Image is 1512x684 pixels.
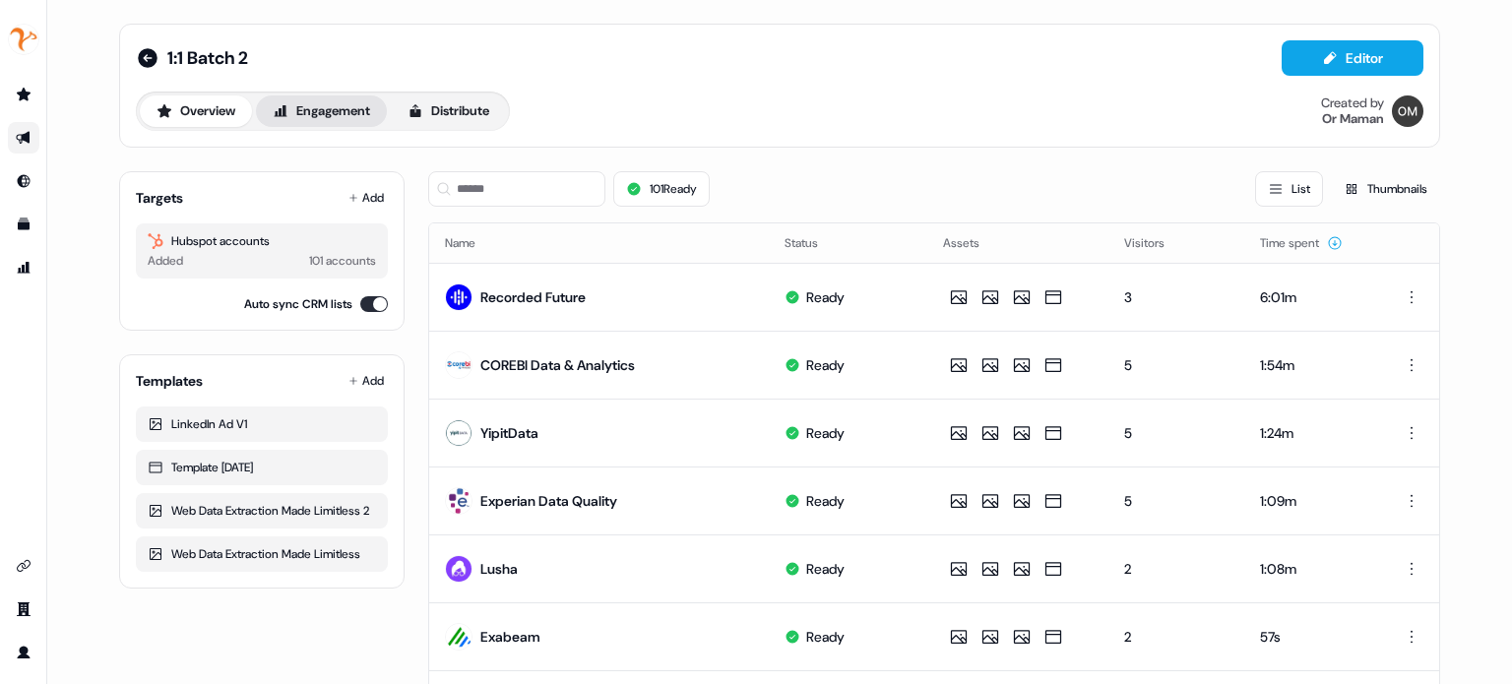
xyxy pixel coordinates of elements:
[8,122,39,154] a: Go to outbound experience
[1124,423,1228,443] div: 5
[8,252,39,283] a: Go to attribution
[148,251,183,271] div: Added
[1321,95,1384,111] div: Created by
[1260,491,1359,511] div: 1:09m
[391,95,506,127] button: Distribute
[480,559,518,579] div: Lusha
[1322,111,1384,127] div: Or Maman
[345,367,388,395] button: Add
[1124,559,1228,579] div: 2
[1392,95,1423,127] img: Or
[167,46,248,70] span: 1:1 Batch 2
[1260,355,1359,375] div: 1:54m
[806,627,845,647] div: Ready
[8,209,39,240] a: Go to templates
[480,423,538,443] div: YipitData
[8,79,39,110] a: Go to prospects
[806,423,845,443] div: Ready
[136,188,183,208] div: Targets
[8,550,39,582] a: Go to integrations
[1282,50,1423,71] a: Editor
[806,355,845,375] div: Ready
[1124,491,1228,511] div: 5
[244,294,352,314] label: Auto sync CRM lists
[480,491,617,511] div: Experian Data Quality
[785,225,842,261] button: Status
[1260,225,1343,261] button: Time spent
[148,501,376,521] div: Web Data Extraction Made Limitless 2
[1124,225,1188,261] button: Visitors
[1331,171,1440,207] button: Thumbnails
[148,231,376,251] div: Hubspot accounts
[806,559,845,579] div: Ready
[1255,171,1323,207] button: List
[148,458,376,477] div: Template [DATE]
[136,371,203,391] div: Templates
[1124,355,1228,375] div: 5
[8,593,39,625] a: Go to team
[256,95,387,127] button: Engagement
[1260,423,1359,443] div: 1:24m
[1260,559,1359,579] div: 1:08m
[309,251,376,271] div: 101 accounts
[1260,287,1359,307] div: 6:01m
[480,355,635,375] div: COREBI Data & Analytics
[8,165,39,197] a: Go to Inbound
[345,184,388,212] button: Add
[140,95,252,127] button: Overview
[613,171,710,207] button: 101Ready
[1282,40,1423,76] button: Editor
[806,287,845,307] div: Ready
[1124,287,1228,307] div: 3
[1260,627,1359,647] div: 57s
[806,491,845,511] div: Ready
[445,225,499,261] button: Name
[480,627,540,647] div: Exabeam
[8,637,39,668] a: Go to profile
[148,414,376,434] div: LinkedIn Ad V1
[148,544,376,564] div: Web Data Extraction Made Limitless
[927,223,1108,263] th: Assets
[1124,627,1228,647] div: 2
[480,287,586,307] div: Recorded Future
